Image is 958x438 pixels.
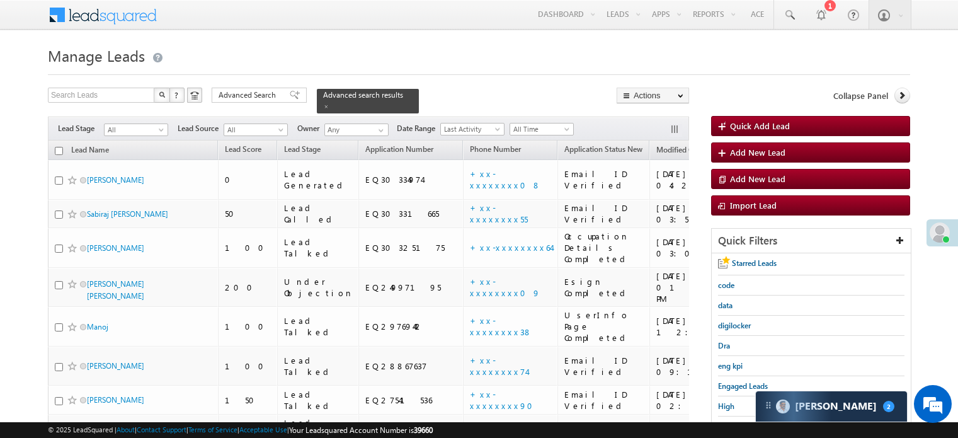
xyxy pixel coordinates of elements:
[365,395,457,406] div: EQ27541536
[284,389,353,412] div: Lead Talked
[656,202,735,225] div: [DATE] 03:55 PM
[87,209,168,219] a: Sabiraj [PERSON_NAME]
[87,279,144,301] a: [PERSON_NAME] [PERSON_NAME]
[225,321,271,332] div: 100
[470,168,541,190] a: +xx-xxxxxxxx08
[718,341,730,350] span: Dra
[297,123,324,134] span: Owner
[159,91,165,98] img: Search
[883,401,894,412] span: 2
[656,315,735,338] div: [DATE] 12:03 AM
[564,168,644,191] div: Email ID Verified
[365,321,457,332] div: EQ29769442
[284,276,353,299] div: Under Objection
[510,123,574,135] a: All Time
[278,142,327,159] a: Lead Stage
[225,395,271,406] div: 150
[441,124,501,135] span: Last Activity
[239,425,287,434] a: Acceptable Use
[219,142,268,159] a: Lead Score
[763,400,773,410] img: carter-drag
[224,124,284,135] span: All
[470,315,532,337] a: +xx-xxxxxxxx38
[564,144,642,154] span: Application Status New
[464,142,527,159] a: Phone Number
[188,425,237,434] a: Terms of Service
[718,401,734,411] span: High
[178,123,224,134] span: Lead Source
[718,321,751,330] span: digilocker
[87,175,144,185] a: [PERSON_NAME]
[730,200,777,210] span: Import Lead
[470,202,528,224] a: +xx-xxxxxxxx55
[730,173,785,184] span: Add New Lead
[656,236,735,259] div: [DATE] 03:08 PM
[58,123,104,134] span: Lead Stage
[414,425,433,435] span: 39660
[755,391,908,422] div: carter-dragCarter[PERSON_NAME]2
[284,355,353,377] div: Lead Talked
[137,425,186,434] a: Contact Support
[440,123,505,135] a: Last Activity
[712,229,911,253] div: Quick Filters
[365,208,457,219] div: EQ30331665
[564,389,644,412] div: Email ID Verified
[365,174,457,185] div: EQ30334974
[558,142,649,159] a: Application Status New
[656,168,735,191] div: [DATE] 04:25 PM
[55,147,63,155] input: Check all records
[470,144,521,154] span: Phone Number
[397,123,440,134] span: Date Range
[718,381,768,391] span: Engaged Leads
[718,280,734,290] span: code
[323,90,403,100] span: Advanced search results
[470,389,540,411] a: +xx-xxxxxxxx90
[470,276,540,298] a: +xx-xxxxxxxx09
[656,145,699,154] span: Modified On
[730,120,790,131] span: Quick Add Lead
[225,282,271,293] div: 200
[225,174,271,185] div: 0
[365,282,457,293] div: EQ24997195
[87,322,108,331] a: Manoj
[48,45,145,66] span: Manage Leads
[656,389,735,412] div: [DATE] 02:58 PM
[284,144,321,154] span: Lead Stage
[225,208,271,219] div: 50
[564,276,644,299] div: Esign Completed
[225,144,261,154] span: Lead Score
[365,144,433,154] span: Application Number
[105,124,164,135] span: All
[65,143,115,159] a: Lead Name
[718,301,733,310] span: data
[225,360,271,372] div: 100
[833,90,888,101] span: Collapse Panel
[117,425,135,434] a: About
[284,202,353,225] div: Lead Called
[656,270,735,304] div: [DATE] 01:16 PM
[87,395,144,405] a: [PERSON_NAME]
[470,355,527,377] a: +xx-xxxxxxxx74
[470,242,551,253] a: +xx-xxxxxxxx64
[564,355,644,377] div: Email ID Verified
[289,425,433,435] span: Your Leadsquared Account Number is
[284,168,353,191] div: Lead Generated
[650,142,717,159] a: Modified On (sorted descending)
[169,88,185,103] button: ?
[324,124,389,136] input: Type to Search
[365,242,457,253] div: EQ30325175
[365,360,457,372] div: EQ28867637
[656,355,735,377] div: [DATE] 09:15 PM
[48,424,433,436] span: © 2025 LeadSquared | | | | |
[359,142,440,159] a: Application Number
[372,124,387,137] a: Show All Items
[617,88,689,103] button: Actions
[219,89,280,101] span: Advanced Search
[730,147,785,158] span: Add New Lead
[732,258,777,268] span: Starred Leads
[564,202,644,225] div: Email ID Verified
[225,242,271,253] div: 100
[174,89,180,100] span: ?
[284,315,353,338] div: Lead Talked
[564,231,644,265] div: Occupation Details Completed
